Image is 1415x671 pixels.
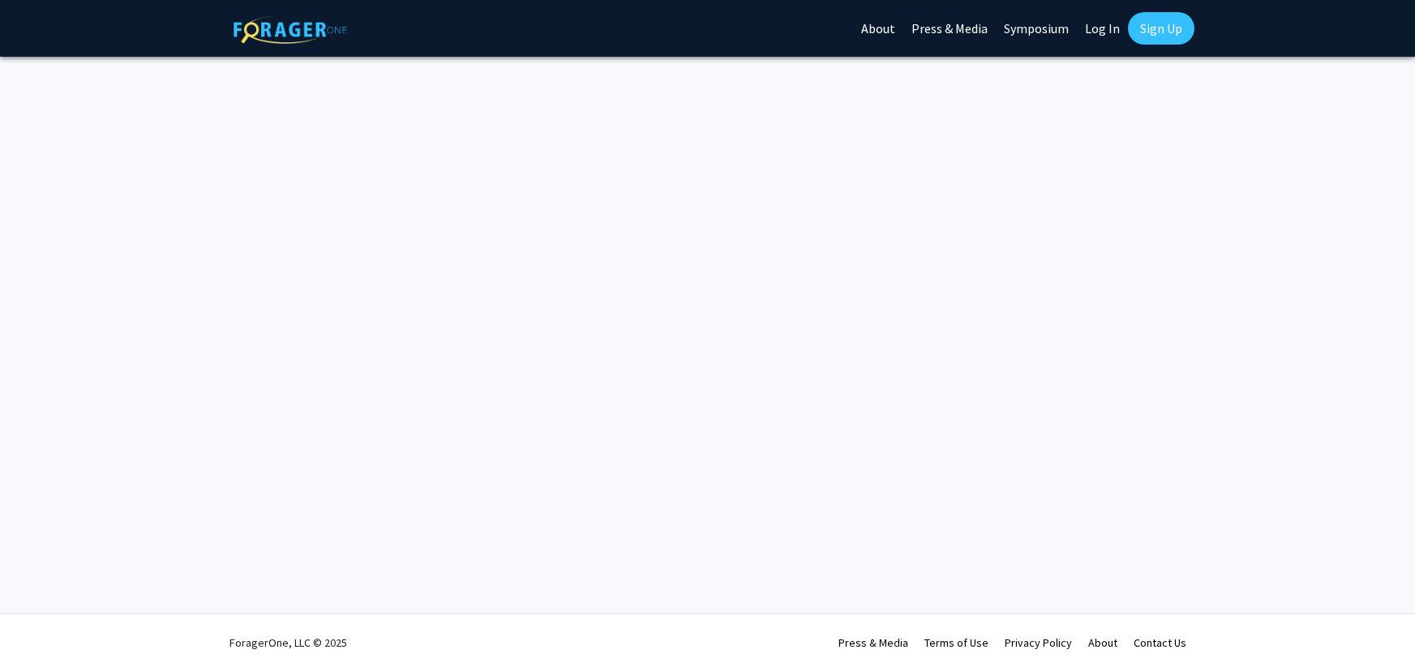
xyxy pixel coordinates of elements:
a: Terms of Use [924,635,988,650]
a: About [1088,635,1117,650]
a: Privacy Policy [1005,635,1072,650]
a: Contact Us [1134,635,1186,650]
a: Press & Media [838,635,908,650]
a: Sign Up [1128,12,1194,45]
img: ForagerOne Logo [234,15,347,44]
div: ForagerOne, LLC © 2025 [229,614,347,671]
